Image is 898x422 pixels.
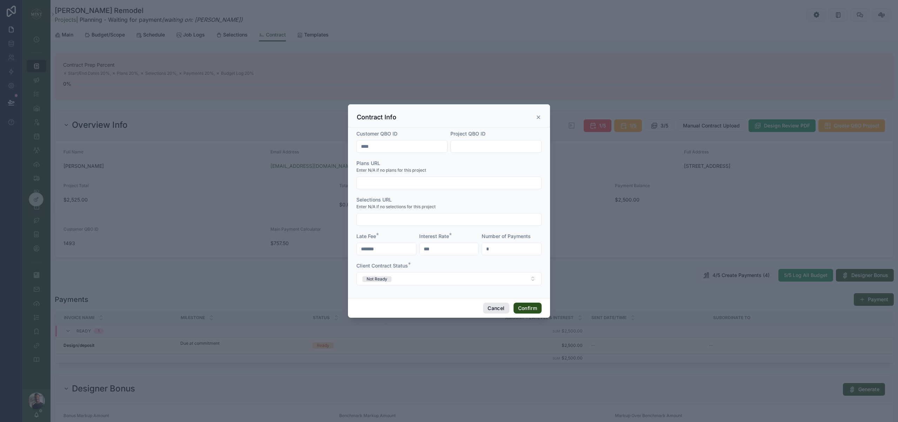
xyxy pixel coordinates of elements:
[356,233,376,239] span: Late Fee
[482,233,531,239] span: Number of Payments
[356,263,408,269] span: Client Contract Status
[356,160,380,166] span: Plans URL
[357,113,396,121] h3: Contract Info
[356,204,436,210] span: Enter N/A if no selections for this project
[450,131,485,137] span: Project QBO ID
[367,276,387,282] div: Not Ready
[419,233,449,239] span: Interest Rate
[356,167,426,173] span: Enter N/A if no plans for this project
[514,303,542,314] button: Confirm
[356,197,392,203] span: Selections URL
[356,131,397,137] span: Customer QBO ID
[356,272,542,285] button: Select Button
[483,303,509,314] button: Cancel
